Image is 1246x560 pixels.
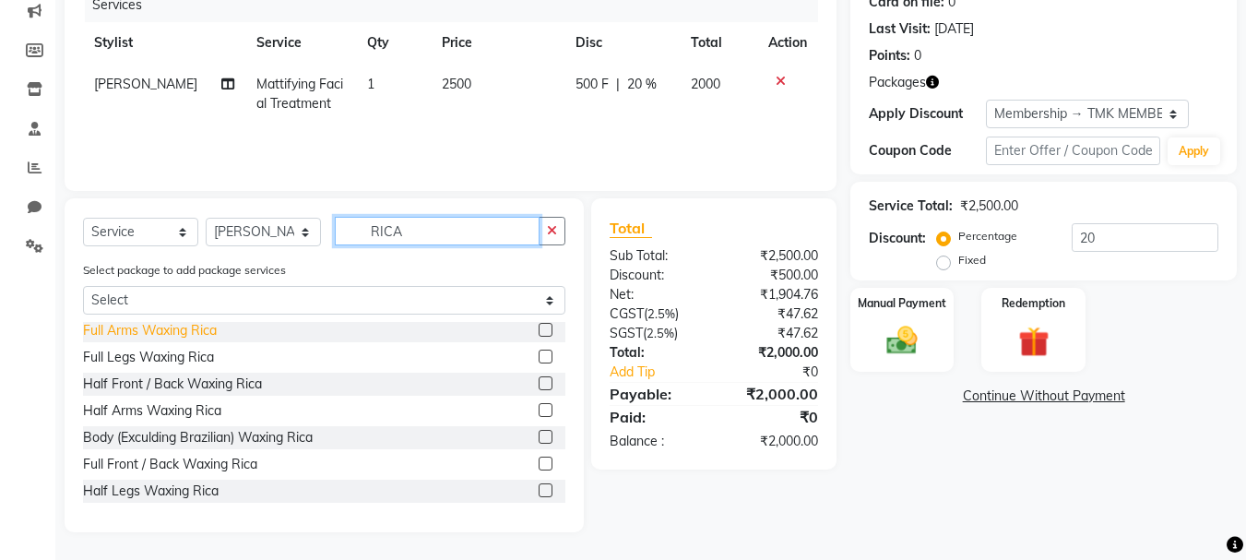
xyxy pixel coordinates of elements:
[714,406,832,428] div: ₹0
[83,482,219,501] div: Half Legs Waxing Rica
[616,75,620,94] span: |
[83,262,286,279] label: Select package to add package services
[680,22,757,64] th: Total
[869,104,985,124] div: Apply Discount
[83,375,262,394] div: Half Front / Back Waxing Rica
[596,363,733,382] a: Add Tip
[1009,323,1059,361] img: _gift.svg
[1168,137,1220,165] button: Apply
[914,46,921,66] div: 0
[596,246,714,266] div: Sub Total:
[714,432,832,451] div: ₹2,000.00
[610,325,643,341] span: SGST
[714,383,832,405] div: ₹2,000.00
[1002,295,1065,312] label: Redemption
[245,22,357,64] th: Service
[714,266,832,285] div: ₹500.00
[596,324,714,343] div: ( )
[335,217,540,245] input: Search or Scan
[934,19,974,39] div: [DATE]
[627,75,657,94] span: 20 %
[869,229,926,248] div: Discount:
[958,228,1017,244] label: Percentage
[958,252,986,268] label: Fixed
[714,246,832,266] div: ₹2,500.00
[714,343,832,363] div: ₹2,000.00
[83,428,313,447] div: Body (Exculding Brazilian) Waxing Rica
[83,455,257,474] div: Full Front / Back Waxing Rica
[596,432,714,451] div: Balance :
[869,73,926,92] span: Packages
[960,197,1018,216] div: ₹2,500.00
[647,306,675,321] span: 2.5%
[610,305,644,322] span: CGST
[647,326,674,340] span: 2.5%
[854,387,1233,406] a: Continue Without Payment
[83,321,217,340] div: Full Arms Waxing Rica
[83,22,245,64] th: Stylist
[596,266,714,285] div: Discount:
[83,401,221,421] div: Half Arms Waxing Rica
[714,285,832,304] div: ₹1,904.76
[869,46,910,66] div: Points:
[442,76,471,92] span: 2500
[596,406,714,428] div: Paid:
[714,304,832,324] div: ₹47.62
[877,323,927,358] img: _cash.svg
[596,383,714,405] div: Payable:
[596,285,714,304] div: Net:
[610,219,652,238] span: Total
[431,22,565,64] th: Price
[596,343,714,363] div: Total:
[734,363,833,382] div: ₹0
[356,22,430,64] th: Qty
[94,76,197,92] span: [PERSON_NAME]
[757,22,818,64] th: Action
[83,348,214,367] div: Full Legs Waxing Rica
[858,295,946,312] label: Manual Payment
[986,137,1160,165] input: Enter Offer / Coupon Code
[256,76,343,112] span: Mattifying Facial Treatment
[869,141,985,161] div: Coupon Code
[869,197,953,216] div: Service Total:
[869,19,931,39] div: Last Visit:
[714,324,832,343] div: ₹47.62
[564,22,680,64] th: Disc
[367,76,374,92] span: 1
[691,76,720,92] span: 2000
[576,75,609,94] span: 500 F
[596,304,714,324] div: ( )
